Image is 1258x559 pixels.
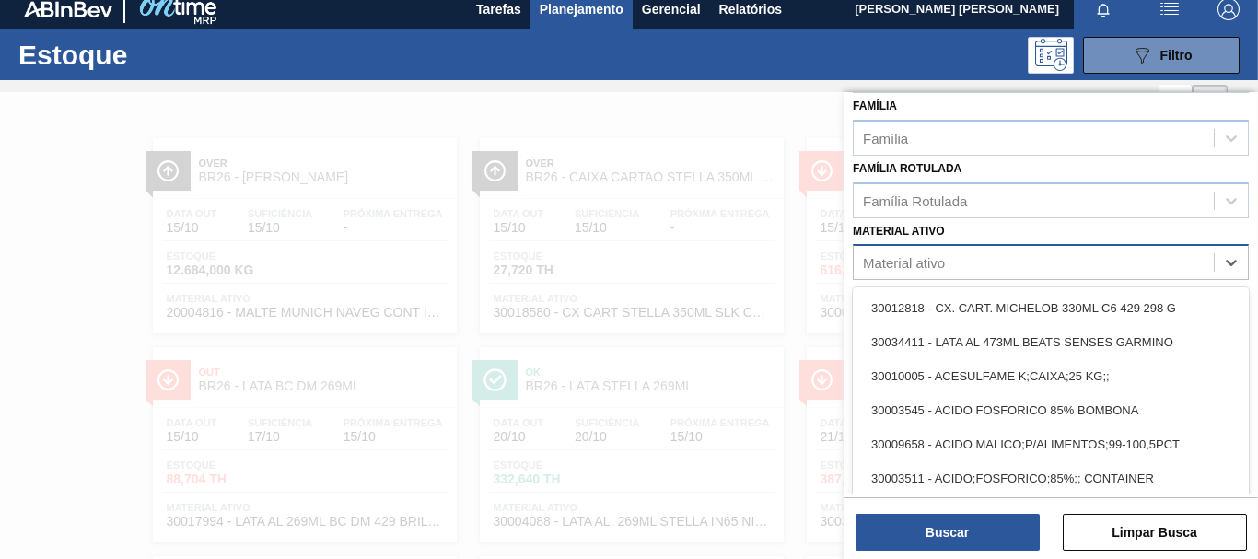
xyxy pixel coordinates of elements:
div: Pogramando: nenhum usuário selecionado [1028,37,1074,74]
div: 30003511 - ACIDO;FOSFORICO;85%;; CONTAINER [853,461,1249,495]
span: Filtro [1160,48,1193,63]
div: 30009658 - ACIDO MALICO;P/ALIMENTOS;99-100,5PCT [853,427,1249,461]
label: Família [853,99,897,112]
div: 30010005 - ACESULFAME K;CAIXA;25 KG;; [853,359,1249,393]
div: 30034411 - LATA AL 473ML BEATS SENSES GARMINO [853,325,1249,359]
div: Visão em Cards [1193,85,1228,120]
img: TNhmsLtSVTkK8tSr43FrP2fwEKptu5GPRR3wAAAABJRU5ErkJggg== [24,1,112,17]
label: Material ativo [853,225,945,238]
div: Material ativo [863,255,945,271]
label: Família Rotulada [853,162,961,175]
div: 30012818 - CX. CART. MICHELOB 330ML C6 429 298 G [853,291,1249,325]
button: Filtro [1083,37,1240,74]
div: Visão em Lista [1159,85,1193,120]
div: 30003545 - ACIDO FOSFORICO 85% BOMBONA [853,393,1249,427]
h1: Estoque [18,44,276,65]
div: Família [863,130,908,146]
div: Família Rotulada [863,192,967,208]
